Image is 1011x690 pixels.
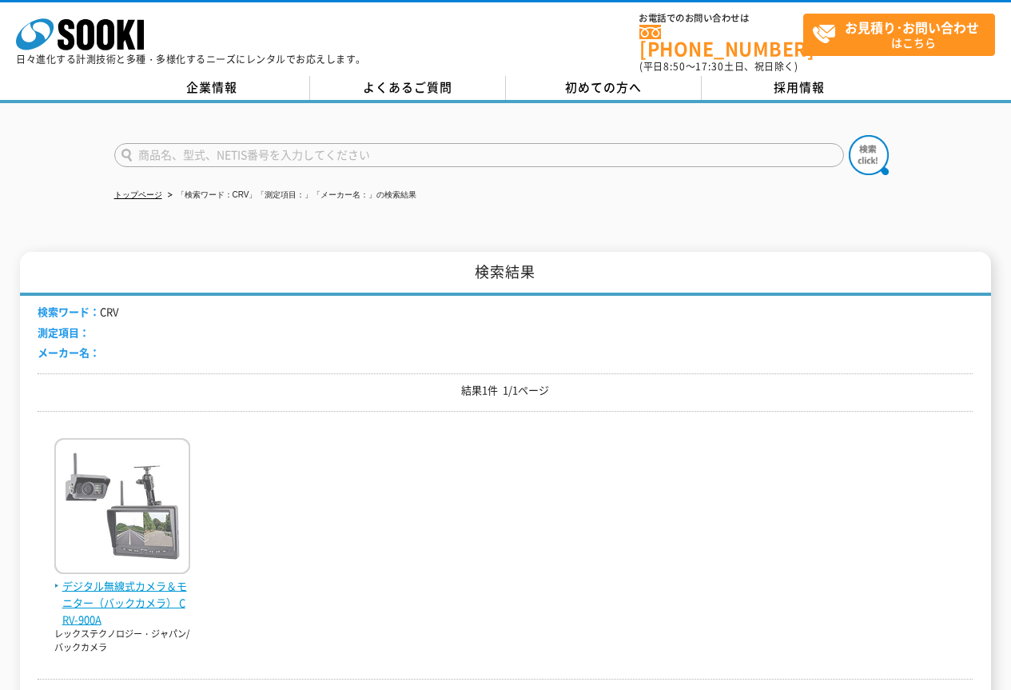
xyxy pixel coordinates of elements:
[695,59,724,74] span: 17:30
[639,59,798,74] span: (平日 ～ 土日、祝日除く)
[54,628,190,654] p: レックステクノロジー・ジャパン/バックカメラ
[506,76,702,100] a: 初めての方へ
[38,304,100,319] span: 検索ワード：
[812,14,994,54] span: はこちら
[803,14,995,56] a: お見積り･お問い合わせはこちら
[114,143,844,167] input: 商品名、型式、NETIS番号を入力してください
[663,59,686,74] span: 8:50
[114,76,310,100] a: 企業情報
[849,135,889,175] img: btn_search.png
[16,54,366,64] p: 日々進化する計測技術と多種・多様化するニーズにレンタルでお応えします。
[54,561,190,628] a: デジタル無線式カメラ＆モニター（バックカメラ） CRV-900A
[639,14,803,23] span: お電話でのお問い合わせは
[38,345,100,360] span: メーカー名：
[702,76,898,100] a: 採用情報
[565,78,642,96] span: 初めての方へ
[310,76,506,100] a: よくあるご質問
[165,187,417,204] li: 「検索ワード：CRV」「測定項目：」「メーカー名：」の検索結果
[639,25,803,58] a: [PHONE_NUMBER]
[54,438,190,578] img: CRV-900A
[114,190,162,199] a: トップページ
[38,382,973,399] p: 結果1件 1/1ページ
[845,18,979,37] strong: お見積り･お問い合わせ
[38,304,118,321] li: CRV
[54,578,190,628] span: デジタル無線式カメラ＆モニター（バックカメラ） CRV-900A
[20,252,990,296] h1: 検索結果
[38,325,90,340] span: 測定項目：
